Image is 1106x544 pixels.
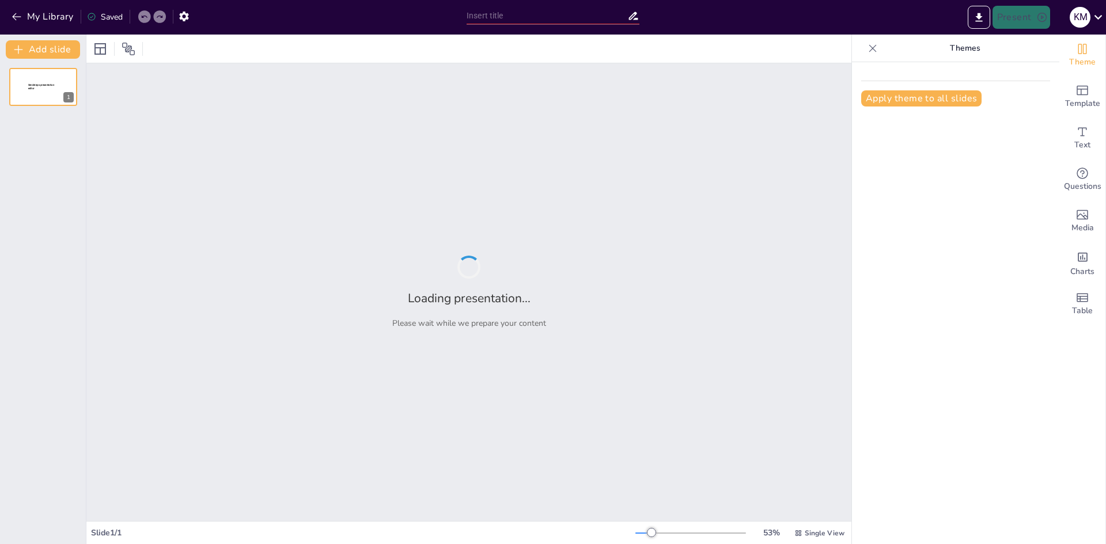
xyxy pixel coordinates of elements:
div: Add a table [1059,283,1105,325]
span: Charts [1070,265,1094,278]
p: Please wait while we prepare your content [392,318,546,329]
div: 53 % [757,527,785,538]
div: 1 [63,92,74,102]
button: K M [1070,6,1090,29]
span: Position [122,42,135,56]
span: Single View [805,528,844,538]
button: Add slide [6,40,80,59]
button: Present [993,6,1050,29]
span: Text [1074,139,1090,151]
button: My Library [9,7,78,26]
span: Theme [1069,56,1096,69]
div: Add ready made slides [1059,76,1105,117]
input: Insert title [467,7,627,24]
span: Questions [1064,180,1101,193]
div: Get real-time input from your audience [1059,159,1105,200]
div: K M [1070,7,1090,28]
div: 1 [9,68,77,106]
div: Slide 1 / 1 [91,527,635,538]
div: Change the overall theme [1059,35,1105,76]
div: Add images, graphics, shapes or video [1059,200,1105,242]
span: Media [1071,222,1094,234]
div: Saved [87,12,123,22]
div: Layout [91,40,109,58]
p: Themes [882,35,1048,62]
span: Sendsteps presentation editor [28,83,54,90]
span: Template [1065,97,1100,110]
div: Add text boxes [1059,117,1105,159]
button: Export to PowerPoint [968,6,990,29]
span: Table [1072,305,1093,317]
button: Apply theme to all slides [861,90,982,106]
div: Add charts and graphs [1059,242,1105,283]
h2: Loading presentation... [408,290,531,306]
